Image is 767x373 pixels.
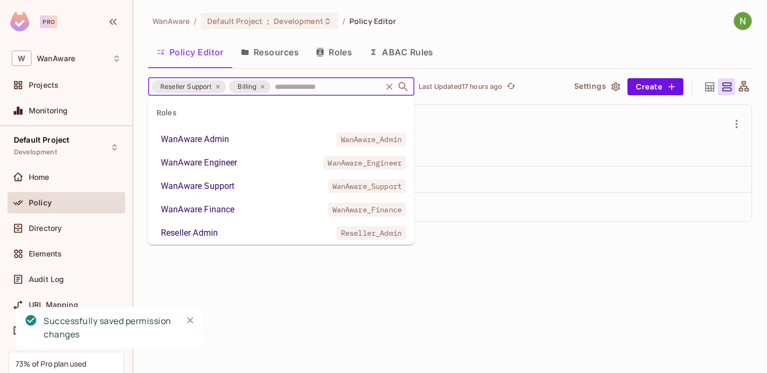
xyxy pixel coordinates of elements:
span: Reseller_Admin [337,226,406,240]
div: WanAware Finance [161,203,234,216]
span: WanAware_Admin [337,132,406,146]
div: Billing [229,80,271,93]
span: Development [14,148,57,156]
span: This is Reseller Support User [159,142,728,153]
div: WanAware Support [161,180,234,193]
span: Monitoring [29,106,68,115]
div: Successfully saved permission changes [44,314,174,341]
span: Policy Editor [349,16,396,26]
li: / [342,16,345,26]
span: Projects [29,81,59,89]
span: Audit Log [29,275,64,284]
div: Reseller Support [152,80,226,93]
button: Clear [382,79,397,94]
span: Home [29,173,50,181]
span: the active workspace [152,16,190,26]
div: Roles [148,100,414,126]
img: SReyMgAAAABJRU5ErkJggg== [10,12,29,31]
button: Close [182,312,198,328]
span: WanAware_Engineer [323,156,406,170]
button: Roles [307,39,361,65]
span: Workspace: WanAware [37,54,75,63]
span: WanAware_Support [328,179,406,193]
span: Elements [29,250,62,258]
span: Directory [29,224,62,233]
span: : [266,17,270,26]
button: refresh [505,80,518,93]
button: Create [627,78,683,95]
div: Reseller Admin [161,227,218,239]
span: W [12,51,31,66]
button: ABAC Rules [361,39,442,65]
li: / [194,16,197,26]
div: WanAware Engineer [161,156,238,169]
div: Pro [40,15,58,28]
span: refresh [507,81,516,92]
span: Click to refresh data [503,80,518,93]
p: Last Updated 17 hours ago [419,82,503,91]
span: Default Project [207,16,263,26]
div: WanAware Admin [161,133,229,146]
span: Default Project [14,136,69,144]
button: Close [396,79,411,94]
span: WanAware_Finance [328,203,406,217]
img: Navanath Jadhav [734,12,752,30]
span: Development [274,16,323,26]
button: Resources [232,39,307,65]
button: Settings [570,78,623,95]
button: Policy Editor [148,39,232,65]
span: Policy [29,198,52,207]
span: Reseller Support [154,81,218,92]
span: Billing [231,81,263,92]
